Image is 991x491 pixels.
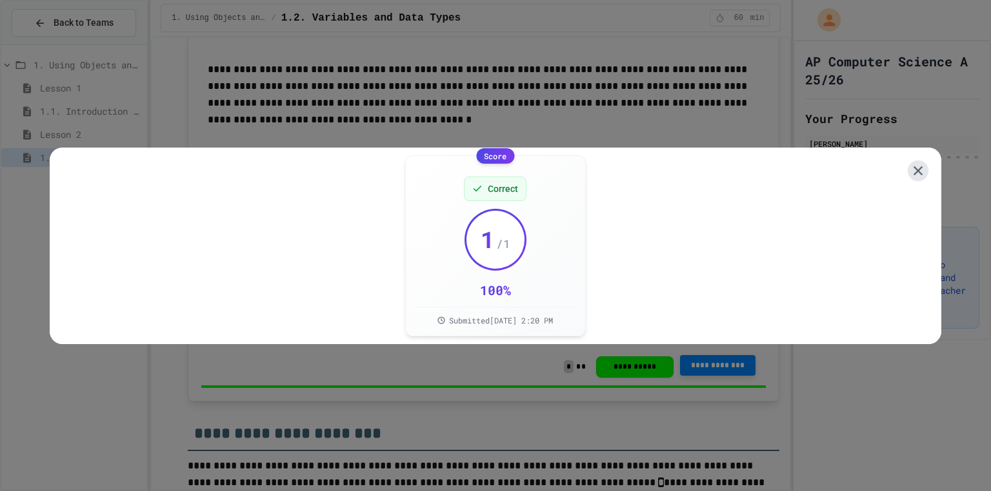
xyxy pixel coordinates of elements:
[481,226,495,252] span: 1
[496,235,510,253] span: / 1
[476,148,514,164] div: Score
[488,182,518,195] span: Correct
[449,315,553,325] span: Submitted [DATE] 2:20 PM
[480,281,511,299] div: 100 %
